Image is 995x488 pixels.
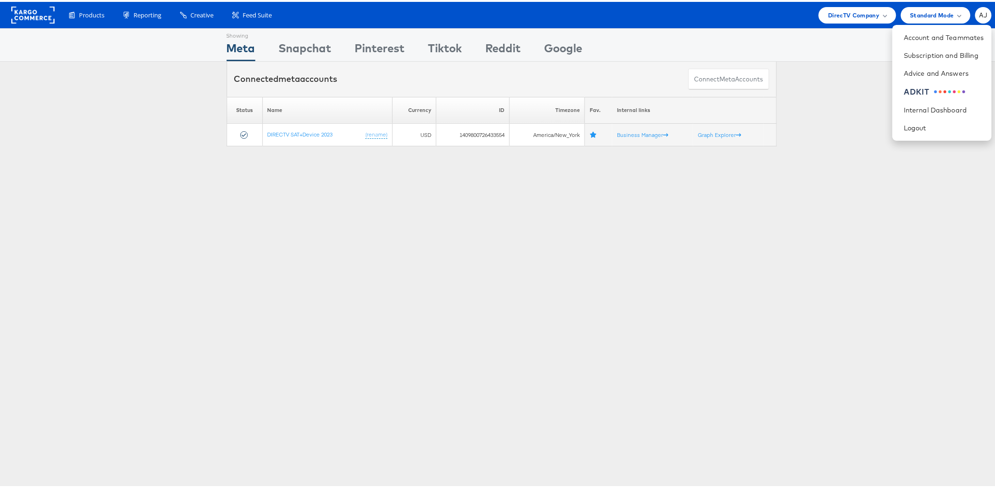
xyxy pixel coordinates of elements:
[134,9,161,18] span: Reporting
[243,9,272,18] span: Feed Suite
[720,73,735,82] span: meta
[904,121,984,131] a: Logout
[904,49,984,58] a: Subscription and Billing
[355,38,405,59] div: Pinterest
[904,85,984,96] a: ADKIT
[904,31,984,40] a: Account and Teammates
[392,122,436,144] td: USD
[227,95,262,122] th: Status
[979,10,987,16] span: AJ
[510,122,585,144] td: America/New_York
[904,67,984,76] a: Advice and Answers
[365,129,387,137] a: (rename)
[436,95,510,122] th: ID
[227,38,255,59] div: Meta
[268,129,333,136] a: DIRECTV SAT+Device 2023
[227,27,255,38] div: Showing
[279,72,300,82] span: meta
[698,129,741,136] a: Graph Explorer
[486,38,521,59] div: Reddit
[262,95,392,122] th: Name
[279,38,332,59] div: Snapchat
[688,67,769,88] button: ConnectmetaAccounts
[392,95,436,122] th: Currency
[234,71,338,83] div: Connected accounts
[190,9,213,18] span: Creative
[79,9,104,18] span: Products
[910,8,954,18] span: Standard Mode
[510,95,585,122] th: Timezone
[436,122,510,144] td: 1409800726433554
[617,129,668,136] a: Business Manager
[828,8,879,18] span: DirecTV Company
[545,38,583,59] div: Google
[904,104,984,113] a: Internal Dashboard
[428,38,462,59] div: Tiktok
[904,85,930,96] div: ADKIT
